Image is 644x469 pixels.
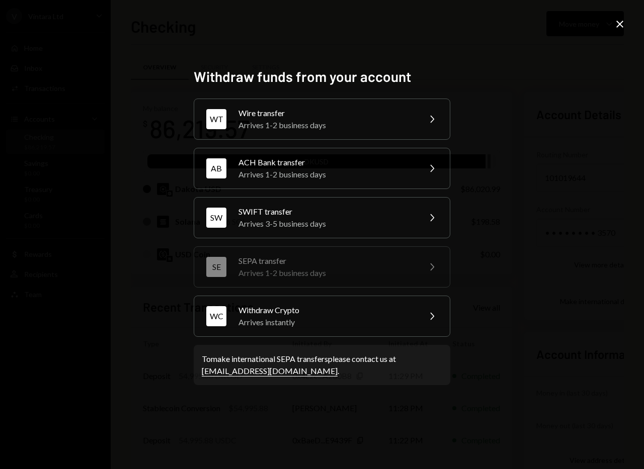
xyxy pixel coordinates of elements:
[206,208,226,228] div: SW
[206,158,226,178] div: AB
[238,156,414,168] div: ACH Bank transfer
[238,206,414,218] div: SWIFT transfer
[238,255,414,267] div: SEPA transfer
[206,306,226,326] div: WC
[194,148,450,189] button: ABACH Bank transferArrives 1-2 business days
[202,353,442,377] div: To make international SEPA transfers please contact us at .
[194,246,450,288] button: SESEPA transferArrives 1-2 business days
[202,366,338,377] a: [EMAIL_ADDRESS][DOMAIN_NAME]
[238,119,414,131] div: Arrives 1-2 business days
[194,99,450,140] button: WTWire transferArrives 1-2 business days
[238,267,414,279] div: Arrives 1-2 business days
[194,67,450,86] h2: Withdraw funds from your account
[238,107,414,119] div: Wire transfer
[194,197,450,238] button: SWSWIFT transferArrives 3-5 business days
[238,168,414,180] div: Arrives 1-2 business days
[238,218,414,230] div: Arrives 3-5 business days
[238,304,414,316] div: Withdraw Crypto
[206,109,226,129] div: WT
[206,257,226,277] div: SE
[238,316,414,328] div: Arrives instantly
[194,296,450,337] button: WCWithdraw CryptoArrives instantly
